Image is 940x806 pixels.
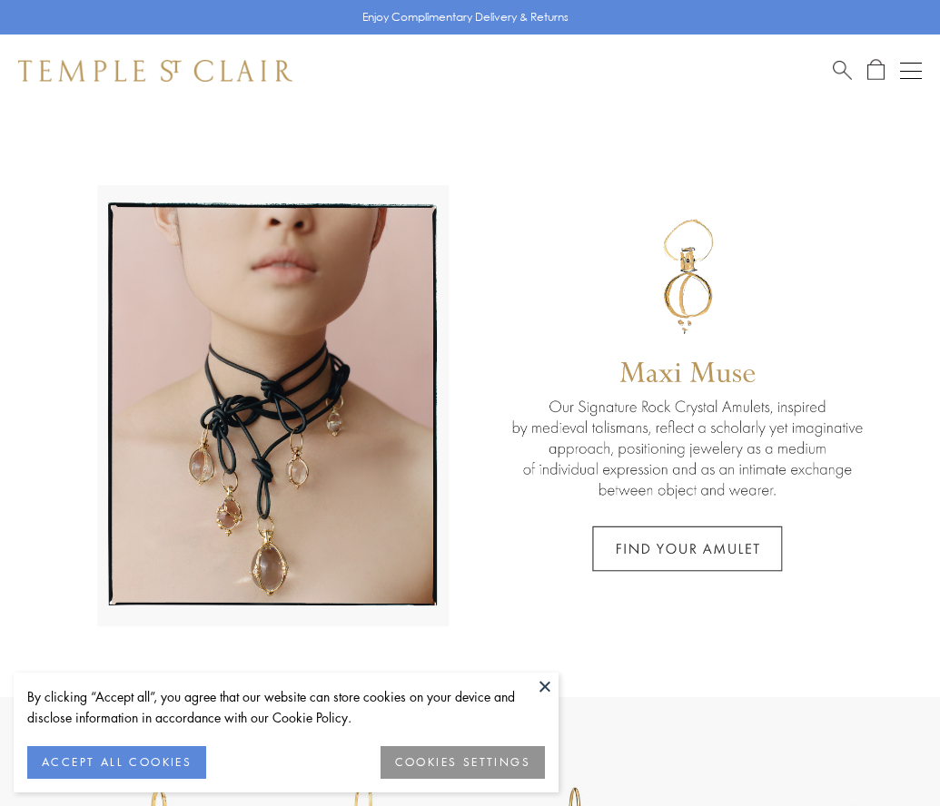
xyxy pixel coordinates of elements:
div: By clicking “Accept all”, you agree that our website can store cookies on your device and disclos... [27,686,545,728]
p: Enjoy Complimentary Delivery & Returns [362,8,569,26]
button: ACCEPT ALL COOKIES [27,746,206,779]
button: COOKIES SETTINGS [381,746,545,779]
img: Temple St. Clair [18,60,292,82]
a: Open Shopping Bag [867,59,885,82]
a: Search [833,59,852,82]
button: Open navigation [900,60,922,82]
